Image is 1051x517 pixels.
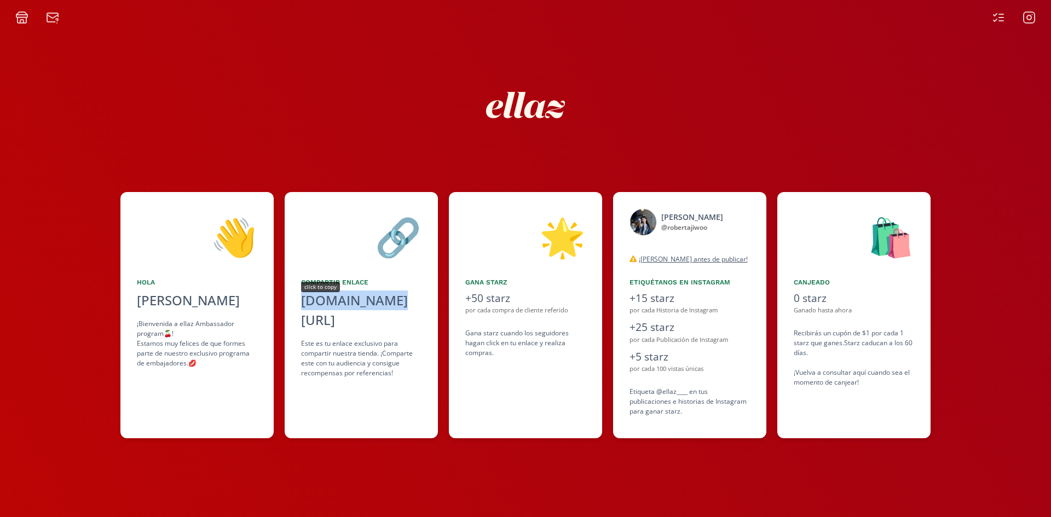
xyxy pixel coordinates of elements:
[630,364,750,374] div: por cada 100 vistas únicas
[465,306,586,315] div: por cada compra de cliente referido
[301,282,340,292] div: click to copy
[465,328,586,358] div: Gana starz cuando los seguidores hagan click en tu enlace y realiza compras .
[794,328,914,387] div: Recibirás un cupón de $1 por cada 1 starz que ganes. Starz caducan a los 60 días. ¡Vuelva a consu...
[630,335,750,345] div: por cada Publicación de Instagram
[301,291,421,330] div: [DOMAIN_NAME][URL]
[137,277,257,287] div: Hola
[630,277,750,287] div: Etiquétanos en Instagram
[661,211,723,223] div: [PERSON_NAME]
[630,306,750,315] div: por cada Historia de Instagram
[301,339,421,378] div: Este es tu enlace exclusivo para compartir nuestra tienda. ¡Comparte este con tu audiencia y cons...
[794,208,914,264] div: 🛍️
[476,56,575,154] img: nKmKAABZpYV7
[630,208,657,236] img: 524810648_18520113457031687_8089223174440955574_n.jpg
[639,254,748,264] u: ¡[PERSON_NAME] antes de publicar!
[661,223,723,233] div: @ robertajiwoo
[794,306,914,315] div: Ganado hasta ahora
[630,349,750,365] div: +5 starz
[465,291,586,306] div: +50 starz
[465,277,586,287] div: Gana starz
[137,319,257,368] div: ¡Bienvenida a ellaz Ambassador program🍒! Estamos muy felices de que formes parte de nuestro exclu...
[630,291,750,306] div: +15 starz
[630,320,750,335] div: +25 starz
[137,208,257,264] div: 👋
[301,208,421,264] div: 🔗
[794,277,914,287] div: Canjeado
[794,291,914,306] div: 0 starz
[630,387,750,416] div: Etiqueta @ellaz____ en tus publicaciones e historias de Instagram para ganar starz.
[137,291,257,310] div: [PERSON_NAME]
[465,208,586,264] div: 🌟
[301,277,421,287] div: Compartir Enlace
